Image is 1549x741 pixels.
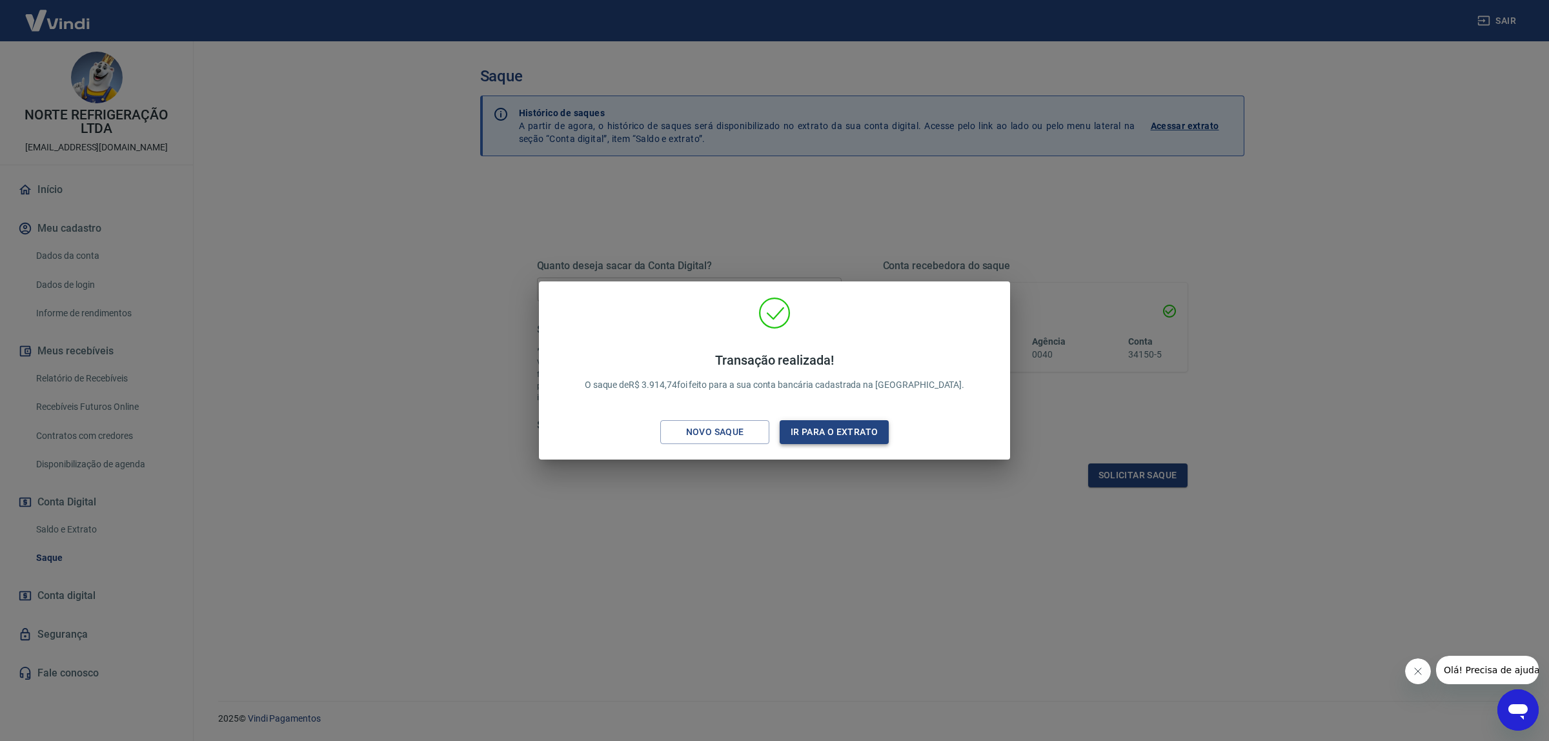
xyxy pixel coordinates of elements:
iframe: Botão para abrir a janela de mensagens [1497,689,1539,731]
button: Ir para o extrato [780,420,889,444]
div: Novo saque [671,424,760,440]
iframe: Mensagem da empresa [1436,656,1539,684]
button: Novo saque [660,420,769,444]
p: O saque de R$ 3.914,74 foi feito para a sua conta bancária cadastrada na [GEOGRAPHIC_DATA]. [585,352,965,392]
iframe: Fechar mensagem [1405,658,1431,684]
h4: Transação realizada! [585,352,965,368]
span: Olá! Precisa de ajuda? [8,9,108,19]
